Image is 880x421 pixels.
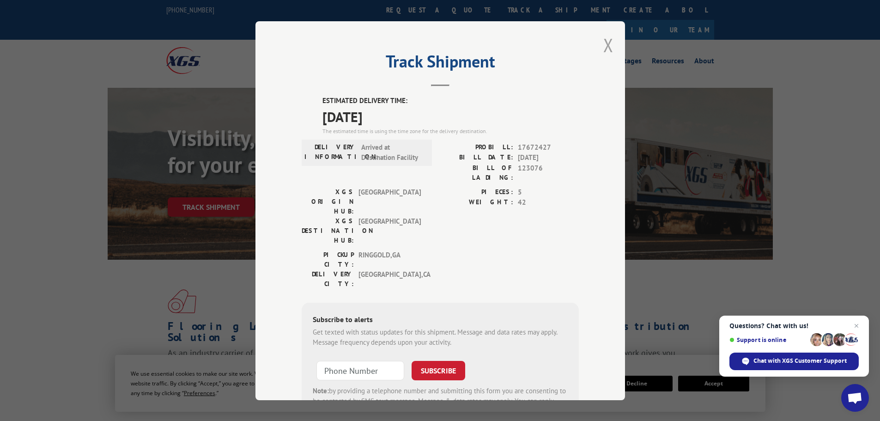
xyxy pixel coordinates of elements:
span: Arrived at Destination Facility [361,142,424,163]
label: XGS ORIGIN HUB: [302,187,354,216]
div: by providing a telephone number and submitting this form you are consenting to be contacted by SM... [313,385,568,417]
span: Chat with XGS Customer Support [753,357,847,365]
strong: Note: [313,386,329,395]
button: Close modal [603,33,613,57]
label: DELIVERY INFORMATION: [304,142,357,163]
label: XGS DESTINATION HUB: [302,216,354,245]
span: [GEOGRAPHIC_DATA] [358,216,421,245]
label: PICKUP CITY: [302,250,354,269]
span: [DATE] [518,153,579,163]
label: PROBILL: [440,142,513,153]
label: DELIVERY CITY: [302,269,354,288]
div: Get texted with status updates for this shipment. Message and data rates may apply. Message frequ... [313,327,568,348]
h2: Track Shipment [302,55,579,73]
button: SUBSCRIBE [412,360,465,380]
div: Subscribe to alerts [313,313,568,327]
span: Close chat [851,320,862,331]
label: BILL DATE: [440,153,513,163]
label: WEIGHT: [440,197,513,208]
label: ESTIMATED DELIVERY TIME: [322,96,579,106]
span: RINGGOLD , GA [358,250,421,269]
span: [DATE] [322,106,579,127]
span: 17672427 [518,142,579,153]
label: BILL OF LADING: [440,163,513,182]
span: Questions? Chat with us! [729,322,859,329]
div: Open chat [841,384,869,412]
span: [GEOGRAPHIC_DATA] [358,187,421,216]
span: [GEOGRAPHIC_DATA] , CA [358,269,421,288]
div: Chat with XGS Customer Support [729,353,859,370]
span: 42 [518,197,579,208]
label: PIECES: [440,187,513,197]
span: 5 [518,187,579,197]
span: Support is online [729,336,807,343]
span: 123076 [518,163,579,182]
div: The estimated time is using the time zone for the delivery destination. [322,127,579,135]
input: Phone Number [316,360,404,380]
